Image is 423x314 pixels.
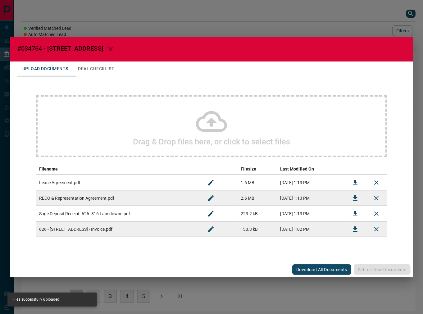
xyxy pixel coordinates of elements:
[203,206,218,221] button: Rename
[133,137,290,146] h2: Drag & Drop files here, or click to select files
[348,222,363,237] button: Download
[36,221,200,237] td: 626 - [STREET_ADDRESS] - Invoice.pdf
[36,175,200,190] td: Lease Agreement.pdf
[277,206,345,221] td: [DATE] 1:13 PM
[12,294,59,305] div: Files successfully uploaded
[348,191,363,206] button: Download
[36,190,200,206] td: RECO & Representation Agreement.pdf
[203,191,218,206] button: Rename
[369,222,384,237] button: Remove File
[200,163,238,175] th: edit column
[17,45,103,52] span: #034764 - [STREET_ADDRESS]
[345,163,366,175] th: download action column
[277,221,345,237] td: [DATE] 1:02 PM
[277,190,345,206] td: [DATE] 1:13 PM
[369,191,384,206] button: Remove File
[36,163,200,175] th: Filename
[277,175,345,190] td: [DATE] 1:13 PM
[348,175,363,190] button: Download
[36,206,200,221] td: Sage Deposit Receipt- 626- 816 Lansdowne.pdf
[238,221,277,237] td: 130.3 kB
[238,190,277,206] td: 2.6 MB
[369,175,384,190] button: Remove File
[73,61,119,76] button: Deal Checklist
[277,163,345,175] th: Last Modified On
[238,163,277,175] th: Filesize
[238,206,277,221] td: 223.2 kB
[292,264,351,275] button: Download All Documents
[369,206,384,221] button: Remove File
[366,163,387,175] th: delete file action column
[17,61,73,76] button: Upload Documents
[238,175,277,190] td: 1.6 MB
[36,95,387,157] div: Drag & Drop files here, or click to select files
[203,222,218,237] button: Rename
[348,206,363,221] button: Download
[203,175,218,190] button: Rename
